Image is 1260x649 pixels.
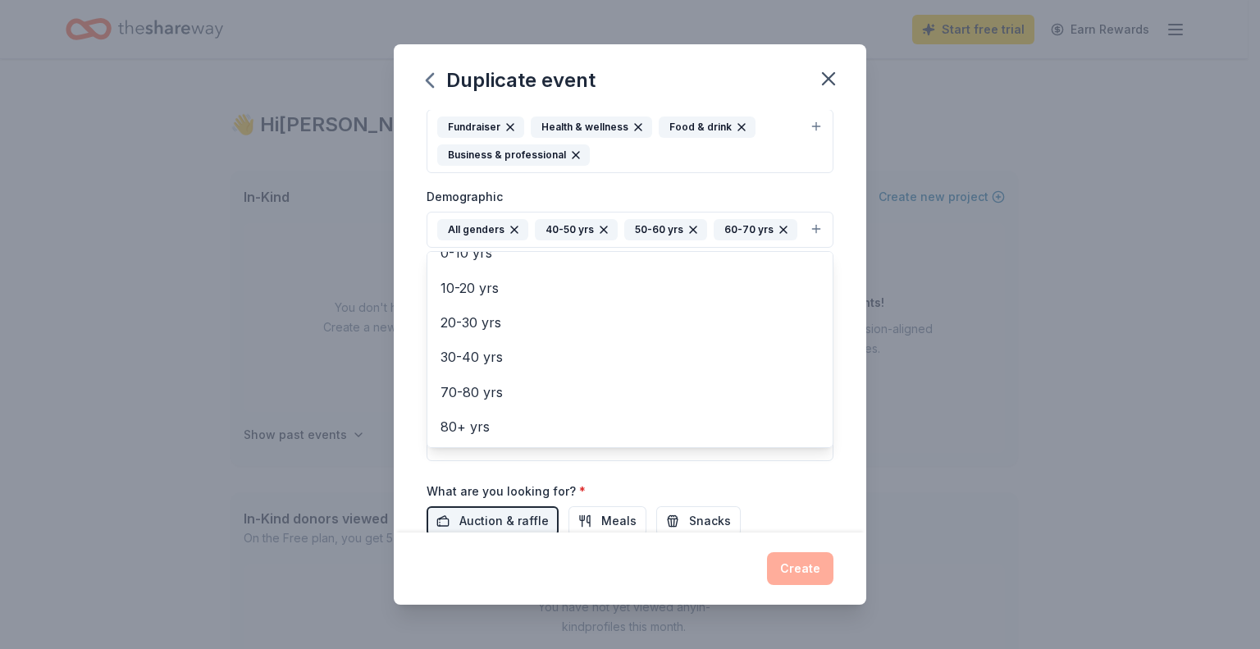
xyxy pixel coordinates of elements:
[441,277,819,299] span: 10-20 yrs
[441,346,819,368] span: 30-40 yrs
[437,219,528,240] div: All genders
[427,251,833,448] div: All genders40-50 yrs50-60 yrs60-70 yrs
[427,212,833,248] button: All genders40-50 yrs50-60 yrs60-70 yrs
[441,242,819,263] span: 0-10 yrs
[714,219,797,240] div: 60-70 yrs
[441,416,819,437] span: 80+ yrs
[441,382,819,403] span: 70-80 yrs
[535,219,618,240] div: 40-50 yrs
[624,219,707,240] div: 50-60 yrs
[441,312,819,333] span: 20-30 yrs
